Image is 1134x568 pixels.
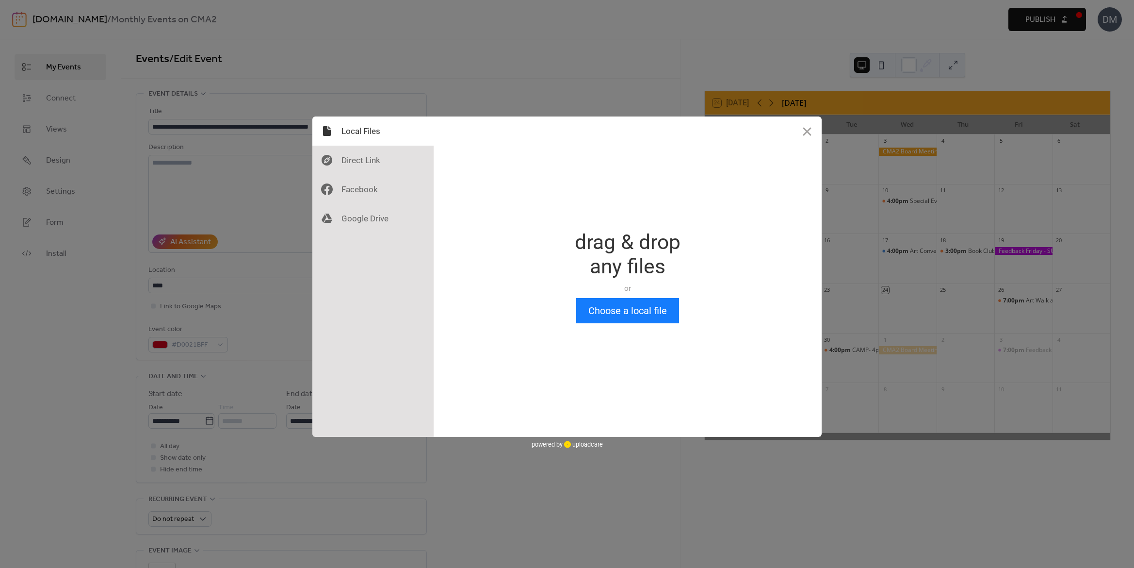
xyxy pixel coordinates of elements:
button: Choose a local file [576,298,679,323]
div: powered by [532,437,603,451]
div: Local Files [312,117,434,146]
button: Close [793,117,822,146]
div: Google Drive [312,204,434,233]
div: Facebook [312,175,434,204]
a: uploadcare [563,441,603,448]
div: Direct Link [312,146,434,175]
div: or [575,284,680,293]
div: drag & drop any files [575,230,680,279]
